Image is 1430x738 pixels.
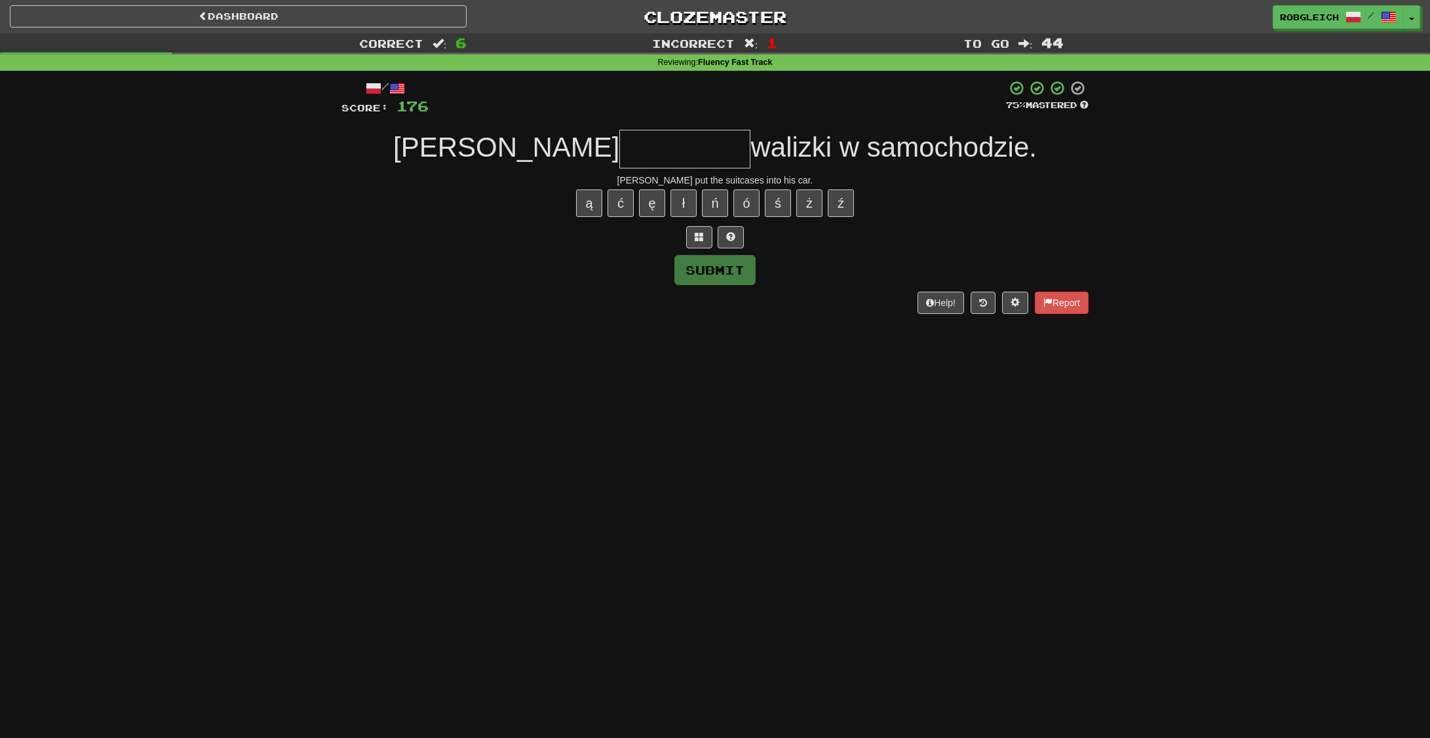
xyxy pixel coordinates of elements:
[1006,100,1089,111] div: Mastered
[674,255,756,285] button: Submit
[1006,100,1026,110] span: 75 %
[359,37,423,50] span: Correct
[433,38,447,49] span: :
[576,189,602,217] button: ą
[608,189,634,217] button: ć
[10,5,467,28] a: Dashboard
[796,189,822,217] button: ż
[652,37,735,50] span: Incorrect
[765,189,791,217] button: ś
[733,189,760,217] button: ó
[1273,5,1404,29] a: RobGleich /
[455,35,467,50] span: 6
[963,37,1009,50] span: To go
[341,80,429,96] div: /
[918,292,964,314] button: Help!
[828,189,854,217] button: ź
[1280,11,1339,23] span: RobGleich
[1041,35,1064,50] span: 44
[744,38,758,49] span: :
[396,98,429,114] span: 176
[767,35,778,50] span: 1
[698,58,772,67] strong: Fluency Fast Track
[750,132,1037,163] span: walizki w samochodzie.
[639,189,665,217] button: ę
[718,226,744,248] button: Single letter hint - you only get 1 per sentence and score half the points! alt+h
[341,174,1089,187] div: [PERSON_NAME] put the suitcases into his car.
[702,189,728,217] button: ń
[1368,10,1374,20] span: /
[670,189,697,217] button: ł
[1018,38,1033,49] span: :
[341,102,389,113] span: Score:
[1035,292,1089,314] button: Report
[393,132,619,163] span: [PERSON_NAME]
[686,226,712,248] button: Switch sentence to multiple choice alt+p
[486,5,943,28] a: Clozemaster
[971,292,995,314] button: Round history (alt+y)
